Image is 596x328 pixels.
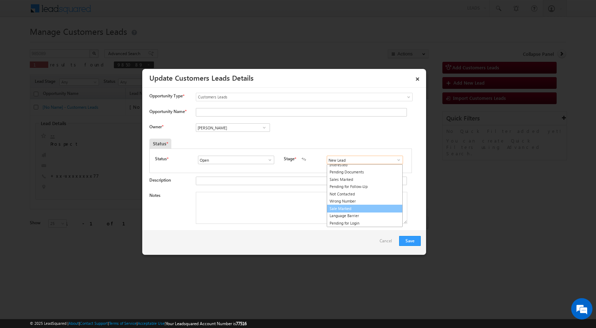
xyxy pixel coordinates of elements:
[12,37,30,47] img: d_60004797649_company_0_60004797649
[327,176,402,183] a: Sales Marked
[399,236,421,246] button: Save
[155,156,167,162] label: Status
[327,212,402,220] a: Language Barrier
[109,321,137,326] a: Terms of Service
[30,320,247,327] span: © 2025 LeadSquared | | | | |
[96,219,129,228] em: Start Chat
[37,37,119,47] div: Chat with us now
[68,321,79,326] a: About
[284,156,294,162] label: Stage
[149,193,160,198] label: Notes
[327,156,403,164] input: Type to Search
[198,156,274,164] input: Type to Search
[149,72,254,82] a: Update Customers Leads Details
[327,198,402,205] a: Wrong Number
[149,109,186,114] label: Opportunity Name
[327,205,403,213] a: Sale Marked
[327,161,402,169] a: Interested
[380,236,396,249] a: Cancel
[264,156,272,163] a: Show All Items
[196,93,413,101] a: Customers Leads
[327,190,402,198] a: Not Contacted
[412,71,424,84] a: ×
[327,168,402,176] a: Pending Documents
[138,321,165,326] a: Acceptable Use
[80,321,108,326] a: Contact Support
[149,124,163,129] label: Owner
[9,66,129,213] textarea: Type your message and hit 'Enter'
[166,321,247,326] span: Your Leadsquared Account Number is
[327,220,402,227] a: Pending for Login
[149,139,171,149] div: Status
[196,123,270,132] input: Type to Search
[260,124,269,131] a: Show All Items
[327,183,402,190] a: Pending for Follow-Up
[392,156,401,163] a: Show All Items
[149,177,171,183] label: Description
[116,4,133,21] div: Minimize live chat window
[196,94,383,100] span: Customers Leads
[149,93,183,99] span: Opportunity Type
[236,321,247,326] span: 77516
